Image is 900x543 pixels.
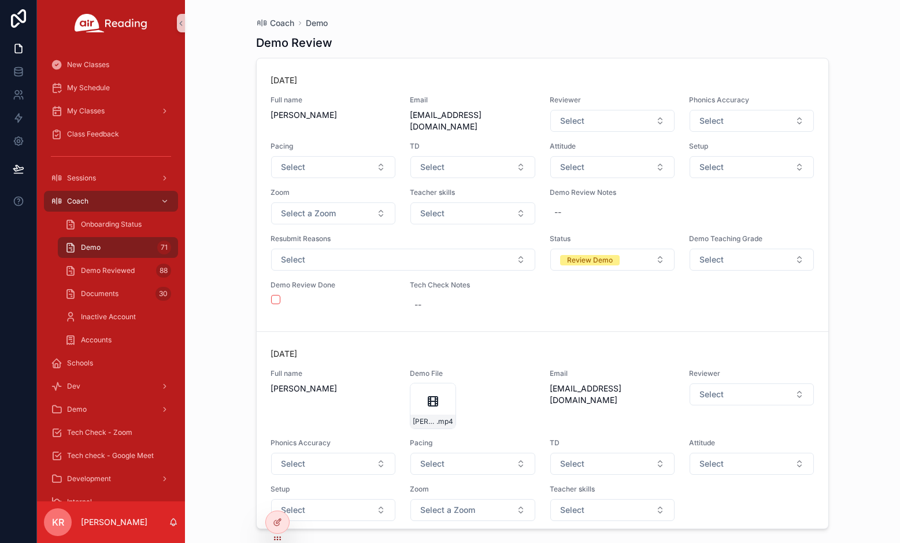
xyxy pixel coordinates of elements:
[689,369,814,378] span: Reviewer
[44,168,178,189] a: Sessions
[256,35,332,51] h1: Demo Review
[271,188,396,197] span: Zoom
[550,369,675,378] span: Email
[58,260,178,281] a: Demo Reviewed88
[155,287,171,301] div: 30
[81,243,101,252] span: Demo
[271,75,297,86] p: [DATE]
[58,306,178,327] a: Inactive Account
[270,17,294,29] span: Coach
[699,389,724,400] span: Select
[271,249,535,271] button: Select Button
[44,422,178,443] a: Tech Check - Zoom
[271,453,395,475] button: Select Button
[81,289,118,298] span: Documents
[44,353,178,374] a: Schools
[271,369,396,378] span: Full name
[550,95,675,105] span: Reviewer
[420,458,445,470] span: Select
[699,161,724,173] span: Select
[67,382,80,391] span: Dev
[550,383,675,406] span: [EMAIL_ADDRESS][DOMAIN_NAME]
[413,417,436,426] span: [PERSON_NAME]-Surrey-Demo_Recording_1760x932
[67,428,132,437] span: Tech Check - Zoom
[550,499,675,521] button: Select Button
[281,458,305,470] span: Select
[550,110,675,132] button: Select Button
[410,453,535,475] button: Select Button
[44,124,178,145] a: Class Feedback
[81,220,142,229] span: Onboarding Status
[271,485,396,494] span: Setup
[550,453,675,475] button: Select Button
[410,188,535,197] span: Teacher skills
[58,237,178,258] a: Demo71
[156,264,171,278] div: 88
[271,109,396,121] span: [PERSON_NAME]
[410,202,535,224] button: Select Button
[550,188,815,197] span: Demo Review Notes
[67,405,87,414] span: Demo
[690,453,814,475] button: Select Button
[436,417,453,426] span: .mp4
[52,515,64,529] span: KR
[689,438,814,448] span: Attitude
[271,142,396,151] span: Pacing
[410,142,535,151] span: TD
[81,335,112,345] span: Accounts
[567,255,613,265] div: Review Demo
[44,101,178,121] a: My Classes
[560,161,584,173] span: Select
[410,485,535,494] span: Zoom
[410,369,535,378] span: Demo File
[281,161,305,173] span: Select
[58,283,178,304] a: Documents30
[410,280,535,290] span: Tech Check Notes
[410,438,535,448] span: Pacing
[560,115,584,127] span: Select
[44,399,178,420] a: Demo
[75,14,147,32] img: App logo
[44,492,178,512] a: Internal
[550,142,675,151] span: Attitude
[157,241,171,254] div: 71
[271,280,396,290] span: Demo Review Done
[37,46,185,501] div: scrollable content
[689,234,814,243] span: Demo Teaching Grade
[550,234,675,243] span: Status
[67,474,111,483] span: Development
[699,254,724,265] span: Select
[306,17,328,29] a: Demo
[560,458,584,470] span: Select
[67,197,88,206] span: Coach
[689,95,814,105] span: Phonics Accuracy
[44,77,178,98] a: My Schedule
[271,234,536,243] span: Resubmit Reasons
[699,115,724,127] span: Select
[410,156,535,178] button: Select Button
[67,106,105,116] span: My Classes
[67,83,110,93] span: My Schedule
[281,504,305,516] span: Select
[271,348,297,360] p: [DATE]
[410,109,535,132] span: [EMAIL_ADDRESS][DOMAIN_NAME]
[81,266,135,275] span: Demo Reviewed
[81,312,136,322] span: Inactive Account
[699,458,724,470] span: Select
[690,249,814,271] button: Select Button
[44,376,178,397] a: Dev
[271,156,395,178] button: Select Button
[44,445,178,466] a: Tech check - Google Meet
[81,516,147,528] p: [PERSON_NAME]
[550,438,675,448] span: TD
[44,191,178,212] a: Coach
[67,497,92,507] span: Internal
[44,54,178,75] a: New Classes
[410,95,535,105] span: Email
[690,110,814,132] button: Select Button
[690,383,814,405] button: Select Button
[281,208,336,219] span: Select a Zoom
[410,499,535,521] button: Select Button
[67,60,109,69] span: New Classes
[271,202,395,224] button: Select Button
